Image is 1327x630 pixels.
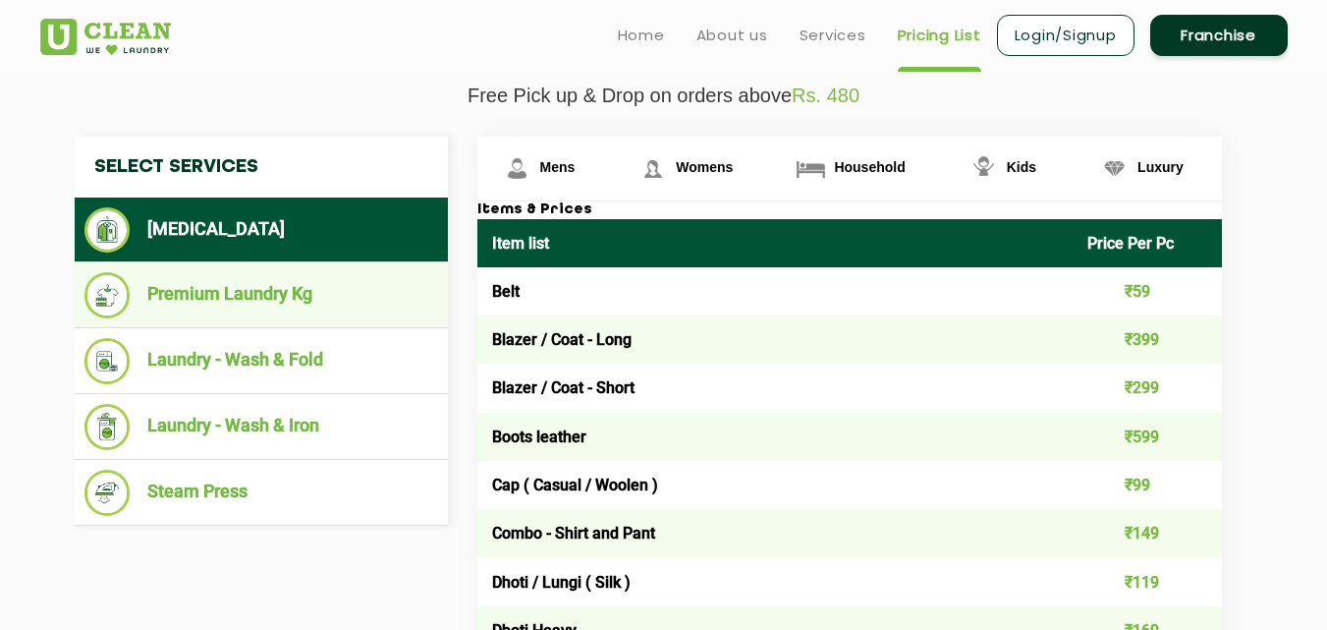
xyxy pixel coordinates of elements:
img: Premium Laundry Kg [84,272,131,318]
span: Household [834,159,905,175]
img: UClean Laundry and Dry Cleaning [40,19,171,55]
td: Boots leather [477,413,1074,461]
a: About us [696,24,768,47]
li: [MEDICAL_DATA] [84,207,438,253]
th: Item list [477,219,1074,267]
td: Blazer / Coat - Short [477,364,1074,412]
img: Steam Press [84,470,131,516]
a: Pricing List [898,24,981,47]
a: Franchise [1150,15,1288,56]
li: Premium Laundry Kg [84,272,438,318]
img: Luxury [1097,151,1132,186]
span: Womens [676,159,733,175]
a: Login/Signup [997,15,1134,56]
li: Steam Press [84,470,438,516]
li: Laundry - Wash & Fold [84,338,438,384]
span: Rs. 480 [792,85,859,106]
img: Dry Cleaning [84,207,131,253]
td: Cap ( Casual / Woolen ) [477,461,1074,509]
td: Belt [477,267,1074,315]
td: ₹399 [1073,315,1222,364]
a: Home [618,24,665,47]
img: Laundry - Wash & Iron [84,404,131,450]
td: Combo - Shirt and Pant [477,509,1074,557]
td: ₹299 [1073,364,1222,412]
td: ₹149 [1073,509,1222,557]
a: Services [800,24,866,47]
span: Luxury [1137,159,1184,175]
img: Kids [967,151,1001,186]
span: Kids [1007,159,1036,175]
li: Laundry - Wash & Iron [84,404,438,450]
td: ₹99 [1073,461,1222,509]
img: Womens [636,151,670,186]
img: Household [794,151,828,186]
h3: Items & Prices [477,201,1222,219]
td: ₹599 [1073,413,1222,461]
td: Blazer / Coat - Long [477,315,1074,364]
h4: Select Services [75,137,448,198]
span: Mens [540,159,576,175]
p: Free Pick up & Drop on orders above [40,85,1288,107]
td: ₹59 [1073,267,1222,315]
img: Mens [500,151,534,186]
th: Price Per Pc [1073,219,1222,267]
td: ₹119 [1073,557,1222,605]
td: Dhoti / Lungi ( Silk ) [477,557,1074,605]
img: Laundry - Wash & Fold [84,338,131,384]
